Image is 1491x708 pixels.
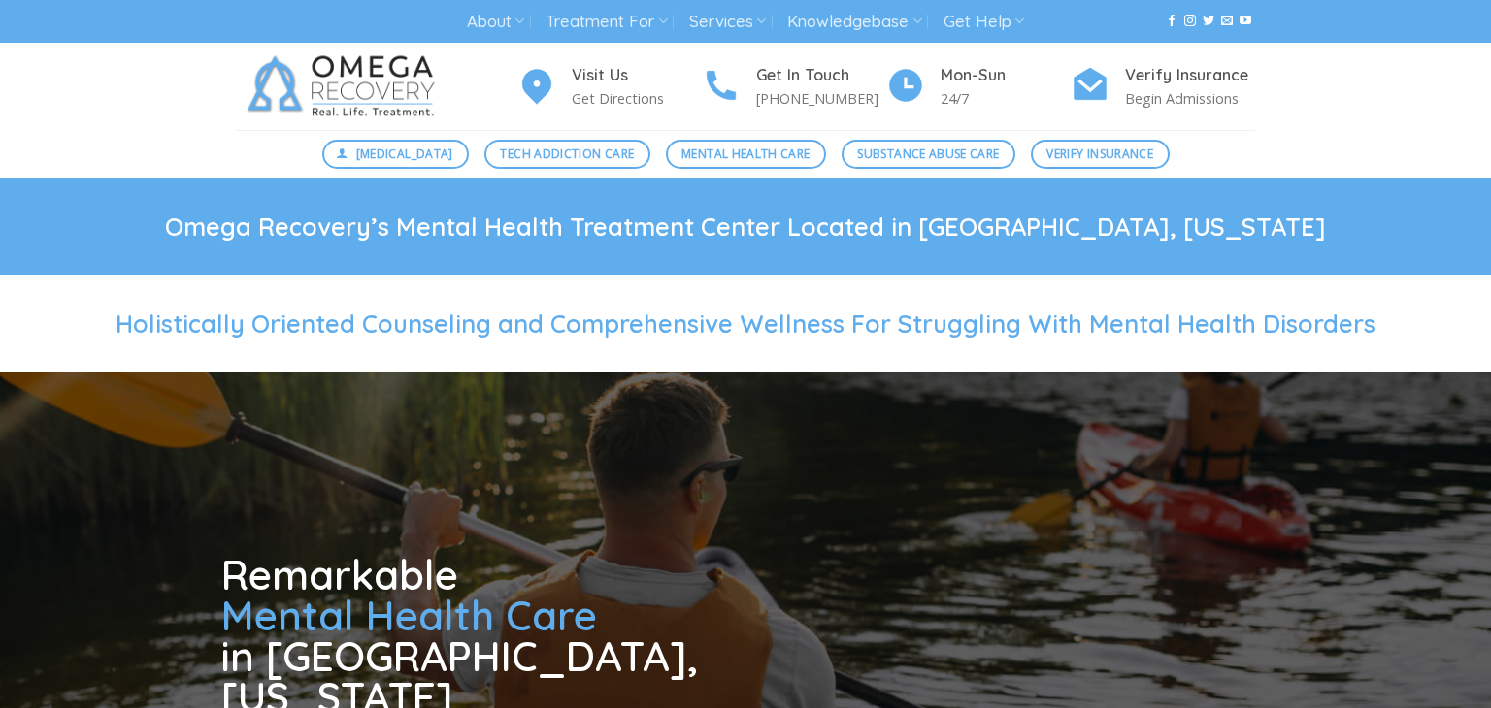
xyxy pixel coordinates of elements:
p: 24/7 [941,87,1071,110]
a: Verify Insurance [1031,140,1170,169]
p: [PHONE_NUMBER] [756,87,886,110]
span: Holistically Oriented Counseling and Comprehensive Wellness For Struggling With Mental Health Dis... [116,308,1375,338]
img: Omega Recovery [236,43,454,130]
span: Tech Addiction Care [500,145,634,163]
a: Services [689,4,766,40]
span: Substance Abuse Care [857,145,999,163]
h4: Mon-Sun [941,63,1071,88]
a: Visit Us Get Directions [517,63,702,111]
a: Follow on Instagram [1184,15,1196,28]
span: Mental Health Care [681,145,810,163]
a: Treatment For [546,4,667,40]
a: Follow on YouTube [1240,15,1251,28]
h4: Get In Touch [756,63,886,88]
a: Follow on Twitter [1203,15,1214,28]
a: Substance Abuse Care [842,140,1015,169]
a: Send us an email [1221,15,1233,28]
a: Tech Addiction Care [484,140,650,169]
a: About [467,4,524,40]
span: [MEDICAL_DATA] [356,145,453,163]
a: Follow on Facebook [1166,15,1177,28]
a: Verify Insurance Begin Admissions [1071,63,1255,111]
h4: Visit Us [572,63,702,88]
a: Knowledgebase [787,4,921,40]
span: Mental Health Care [221,590,597,641]
a: [MEDICAL_DATA] [322,140,470,169]
span: Verify Insurance [1046,145,1153,163]
a: Get In Touch [PHONE_NUMBER] [702,63,886,111]
h4: Verify Insurance [1125,63,1255,88]
p: Get Directions [572,87,702,110]
a: Get Help [944,4,1024,40]
p: Begin Admissions [1125,87,1255,110]
a: Mental Health Care [666,140,826,169]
